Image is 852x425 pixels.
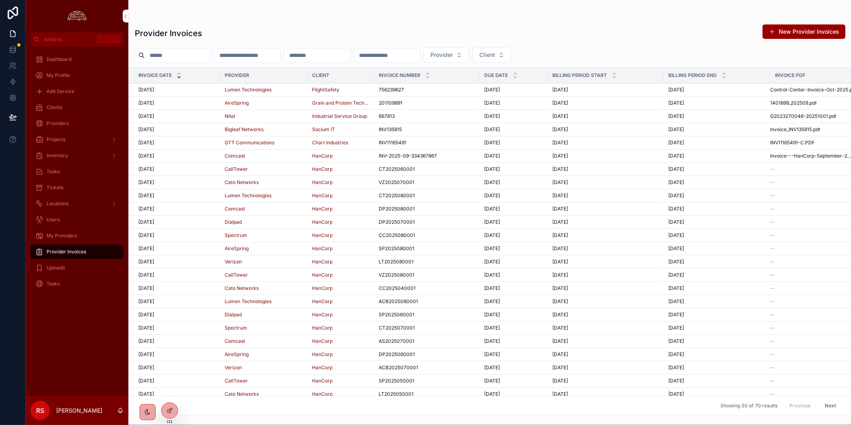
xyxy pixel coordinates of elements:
[225,87,302,93] a: Lumen Technologies
[138,87,154,93] span: [DATE]
[770,192,775,199] span: --
[552,179,659,186] a: [DATE]
[479,51,495,59] span: Client
[379,206,415,212] span: DP2025080001
[484,245,543,252] a: [DATE]
[225,140,274,146] a: GTT Communications
[552,219,568,225] span: [DATE]
[770,87,848,93] span: Control-Center-Invoice-Oct-2025
[312,232,333,239] a: HanCorp
[225,245,302,252] a: AireSpring
[225,272,302,278] a: CallTower
[484,192,543,199] a: [DATE]
[379,206,475,212] a: DP2025080001
[225,153,302,159] a: Comcast
[113,36,120,42] span: K
[47,72,70,79] span: My Profile
[47,152,68,159] span: Inventory
[552,126,568,133] span: [DATE]
[225,206,302,212] a: Comcast
[552,153,568,159] span: [DATE]
[668,219,765,225] a: [DATE]
[552,166,659,172] a: [DATE]
[312,192,333,199] a: HanCorp
[808,100,817,106] span: .pdf
[668,126,765,133] a: [DATE]
[225,100,249,106] span: AireSpring
[770,140,804,146] span: INV11165491-C
[225,100,302,106] a: AireSpring
[312,219,333,225] a: HanCorp
[312,219,369,225] a: HanCorp
[138,219,215,225] a: [DATE]
[47,233,77,239] span: My Providers
[138,179,154,186] span: [DATE]
[138,166,154,172] span: [DATE]
[552,219,659,225] a: [DATE]
[138,179,215,186] a: [DATE]
[770,232,775,239] span: --
[484,87,543,93] a: [DATE]
[138,245,215,252] a: [DATE]
[668,192,684,199] span: [DATE]
[379,140,406,146] span: INV11165491
[312,113,369,119] a: Industrial Service Group
[312,153,333,159] a: HanCorp
[668,126,684,133] span: [DATE]
[138,87,215,93] a: [DATE]
[312,153,369,159] a: HanCorp
[668,100,765,106] a: [DATE]
[379,100,402,106] span: 201109891
[552,87,659,93] a: [DATE]
[379,126,475,133] a: INV135815
[484,179,500,186] span: [DATE]
[484,166,500,172] span: [DATE]
[225,126,264,133] a: Bigleaf Networks
[138,166,215,172] a: [DATE]
[312,140,348,146] a: Chart Industries
[424,47,469,63] button: Select Button
[47,56,71,63] span: Dashboard
[30,116,124,131] a: Providers
[668,245,684,252] span: [DATE]
[225,219,242,225] span: Dialpad
[225,259,242,265] a: Verizon
[47,200,69,207] span: Locations
[138,232,215,239] a: [DATE]
[770,126,812,133] span: Invoice_INV135815
[484,259,543,265] a: [DATE]
[312,245,369,252] a: HanCorp
[138,272,215,278] a: [DATE]
[484,126,500,133] span: [DATE]
[138,192,215,199] a: [DATE]
[138,272,154,278] span: [DATE]
[47,265,65,271] span: Uploads
[812,126,820,133] span: .pdf
[30,32,124,47] button: Jump to...CtrlK
[484,140,500,146] span: [DATE]
[138,192,154,199] span: [DATE]
[225,126,302,133] a: Bigleaf Networks
[668,206,765,212] a: [DATE]
[47,104,62,111] span: Clients
[484,153,543,159] a: [DATE]
[312,87,369,93] a: FlightSafety
[225,206,245,212] span: Comcast
[30,164,124,179] a: Tasks
[484,100,500,106] span: [DATE]
[484,219,543,225] a: [DATE]
[312,245,333,252] a: HanCorp
[312,140,369,146] a: Chart Industries
[668,153,765,159] a: [DATE]
[668,87,765,93] a: [DATE]
[312,100,369,106] a: Grain and Protein Technology
[225,113,235,119] span: Nitel
[312,126,335,133] a: Socium IT
[312,259,333,265] a: HanCorp
[668,153,684,159] span: [DATE]
[225,166,248,172] a: CallTower
[552,113,659,119] a: [DATE]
